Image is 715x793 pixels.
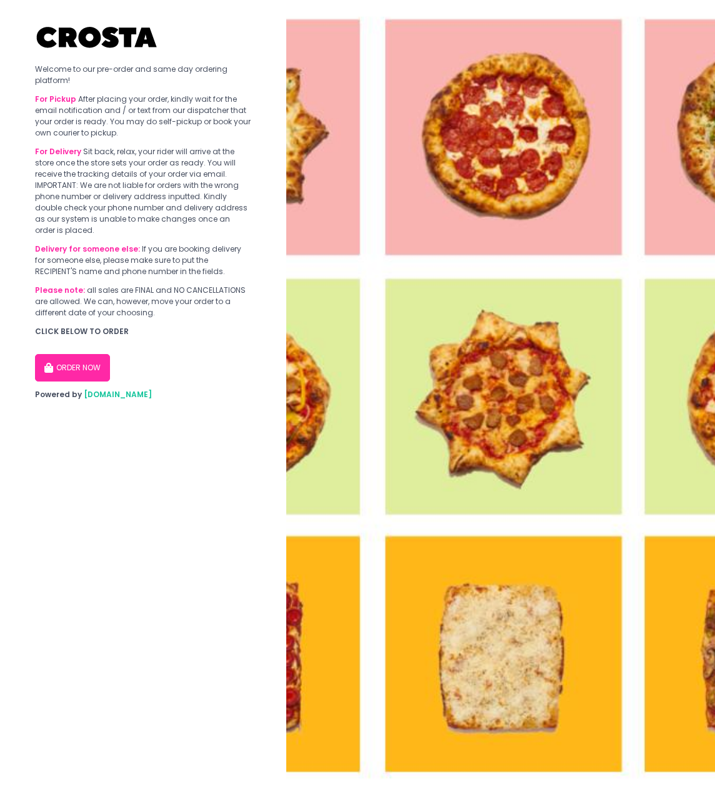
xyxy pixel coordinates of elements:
[35,285,85,295] b: Please note:
[35,244,251,277] div: If you are booking delivery for someone else, please make sure to put the RECIPIENT'S name and ph...
[35,354,110,382] button: ORDER NOW
[84,389,152,400] a: [DOMAIN_NAME]
[35,244,140,254] b: Delivery for someone else:
[35,389,251,400] div: Powered by
[35,146,251,236] div: Sit back, relax, your rider will arrive at the store once the store sets your order as ready. You...
[35,146,81,157] b: For Delivery
[35,64,251,86] div: Welcome to our pre-order and same day ordering platform!
[35,326,251,337] div: CLICK BELOW TO ORDER
[35,94,251,139] div: After placing your order, kindly wait for the email notification and / or text from our dispatche...
[35,19,160,56] img: Crosta Pizzeria
[35,94,76,104] b: For Pickup
[35,285,251,318] div: all sales are FINAL and NO CANCELLATIONS are allowed. We can, however, move your order to a diffe...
